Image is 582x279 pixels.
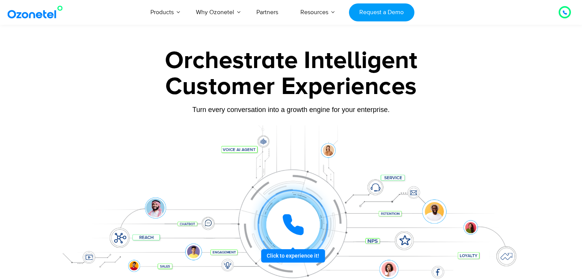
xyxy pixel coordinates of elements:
a: Request a Demo [349,3,414,21]
div: Orchestrate Intelligent [52,49,530,73]
div: Turn every conversation into a growth engine for your enterprise. [52,105,530,114]
div: Customer Experiences [52,68,530,105]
